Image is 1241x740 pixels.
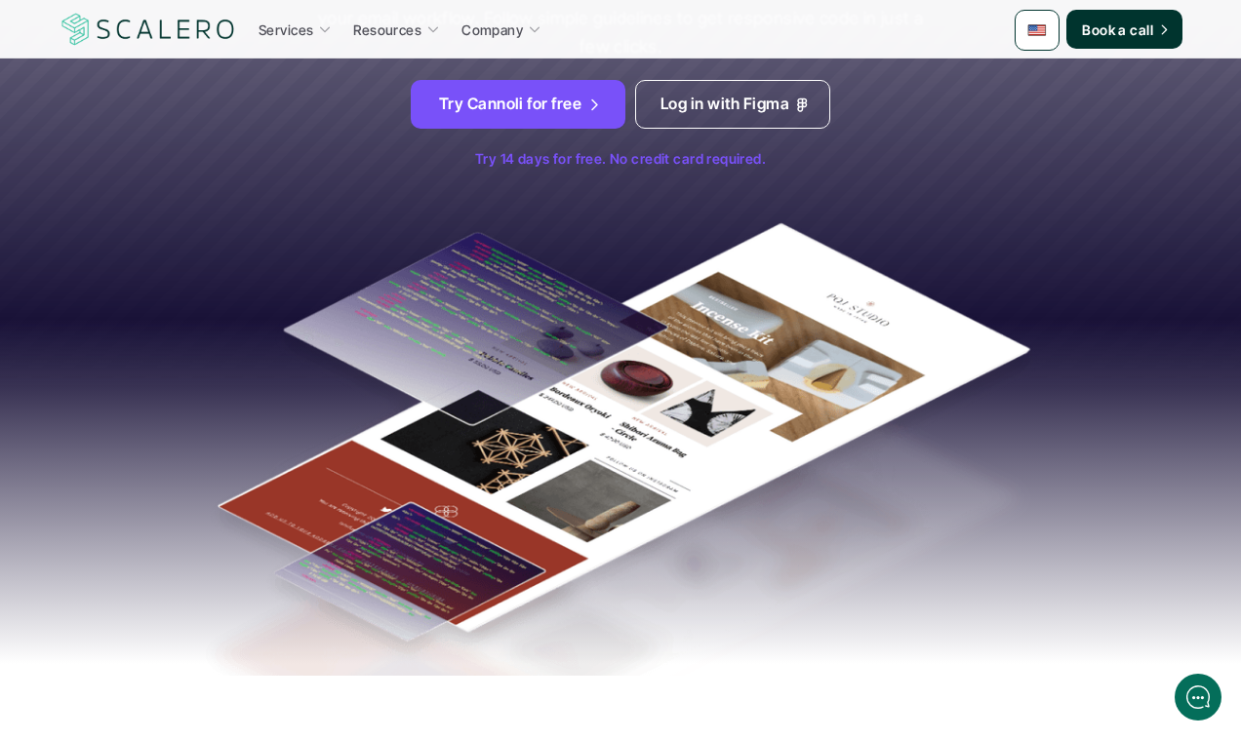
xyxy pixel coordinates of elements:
[411,80,625,129] a: Try Cannoli for free
[30,258,360,297] button: New conversation
[635,80,830,129] a: Log in with Figma
[1066,10,1182,49] a: Book a call
[1082,19,1153,40] p: Book a call
[29,130,361,223] h2: Let us know if we can help with lifecycle marketing.
[439,92,582,117] p: Try Cannoli for free
[35,148,1206,169] p: Try 14 days for free. No credit card required.
[353,19,421,40] p: Resources
[126,270,234,286] span: New conversation
[259,19,313,40] p: Services
[29,95,361,126] h1: Hi! Welcome to [GEOGRAPHIC_DATA].
[661,92,789,117] p: Log in with Figma
[1175,674,1221,721] iframe: gist-messenger-bubble-iframe
[163,614,247,627] span: We run on Gist
[59,12,238,47] a: Scalero company logotype
[59,11,238,48] img: Scalero company logotype
[1027,20,1047,40] img: 🇺🇸
[461,19,523,40] p: Company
